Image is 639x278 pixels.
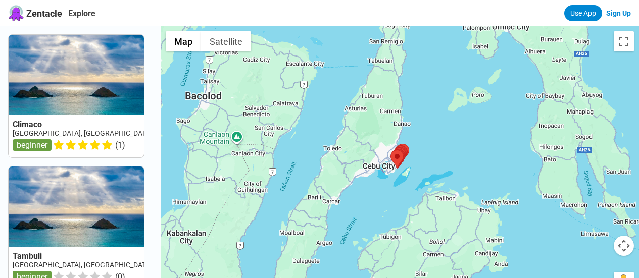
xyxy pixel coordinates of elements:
[166,31,201,51] button: Show street map
[564,5,602,21] a: Use App
[8,5,62,21] a: Zentacle logoZentacle
[8,5,24,21] img: Zentacle logo
[26,8,62,19] span: Zentacle
[606,9,631,17] a: Sign Up
[614,31,634,51] button: Toggle fullscreen view
[68,9,95,18] a: Explore
[614,236,634,256] button: Map camera controls
[201,31,251,51] button: Show satellite imagery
